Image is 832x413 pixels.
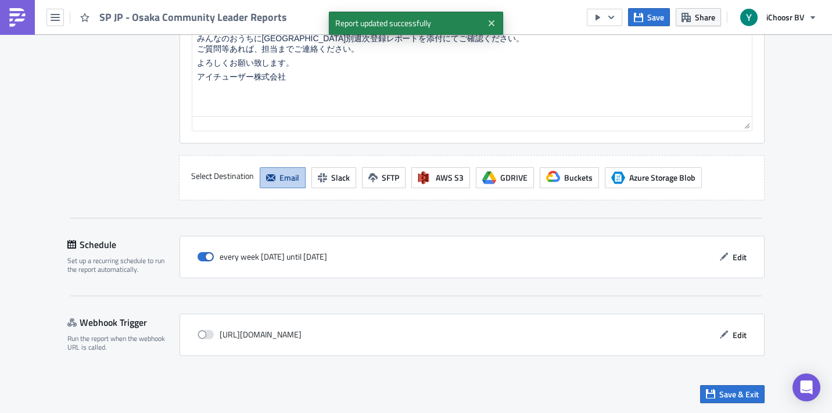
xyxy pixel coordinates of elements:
[676,8,721,26] button: Share
[279,171,299,184] span: Email
[695,11,715,23] span: Share
[647,11,664,23] span: Save
[436,171,464,184] span: AWS S3
[611,171,625,185] span: Azure Storage Blob
[540,167,599,188] button: Buckets
[329,12,483,35] span: Report updated successfully
[67,236,180,253] div: Schedule
[564,171,593,184] span: Buckets
[628,8,670,26] button: Save
[331,171,350,184] span: Slack
[500,171,528,184] span: GDRIVE
[192,9,752,116] iframe: Rich Text Area
[99,10,288,24] span: SP JP - Osaka Community Leader Reports
[739,8,759,27] img: Avatar
[362,167,406,188] button: SFTP
[766,11,804,23] span: iChoosr BV
[733,5,823,30] button: iChoosr BV
[260,167,306,188] button: Email
[476,167,534,188] button: GDRIVE
[713,248,752,266] button: Edit
[605,167,702,188] button: Azure Storage BlobAzure Storage Blob
[792,374,820,401] div: Open Intercom Messenger
[67,334,172,352] div: Run the report when the webhook URL is called.
[740,117,752,131] div: Resize
[629,171,695,184] span: Azure Storage Blob
[198,326,302,343] div: [URL][DOMAIN_NAME]
[411,167,470,188] button: AWS S3
[8,8,27,27] img: PushMetrics
[191,167,254,185] label: Select Destination
[67,314,180,331] div: Webhook Trigger
[198,248,327,265] div: every week [DATE] until [DATE]
[733,251,747,263] span: Edit
[311,167,356,188] button: Slack
[719,388,759,400] span: Save & Exit
[700,385,765,403] button: Save & Exit
[733,329,747,341] span: Edit
[713,326,752,344] button: Edit
[382,171,399,184] span: SFTP
[67,256,172,274] div: Set up a recurring schedule to run the report automatically.
[483,15,500,32] button: Close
